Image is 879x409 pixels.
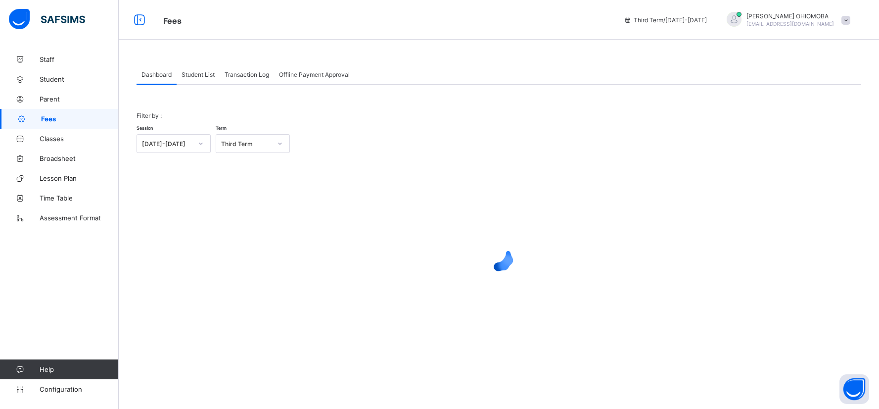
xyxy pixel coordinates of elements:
span: Session [137,125,153,131]
button: Open asap [839,374,869,404]
span: Parent [40,95,119,103]
span: [PERSON_NAME] OHIOMOBA [746,12,834,20]
span: Dashboard [141,71,172,78]
span: Fees [41,115,119,123]
span: Staff [40,55,119,63]
span: Filter by : [137,112,162,119]
span: Fees [163,16,182,26]
span: Help [40,365,118,373]
span: Term [216,125,227,131]
span: Classes [40,135,119,143]
span: [EMAIL_ADDRESS][DOMAIN_NAME] [746,21,834,27]
span: Student List [182,71,215,78]
span: Lesson Plan [40,174,119,182]
span: Time Table [40,194,119,202]
span: Offline Payment Approval [279,71,350,78]
div: Martha OHIOMOBA [717,12,855,28]
span: Student [40,75,119,83]
img: safsims [9,9,85,30]
div: [DATE]-[DATE] [142,140,192,148]
div: Third Term [221,140,272,148]
span: session/term information [624,16,707,24]
span: Configuration [40,385,118,393]
span: Broadsheet [40,154,119,162]
span: Transaction Log [225,71,269,78]
span: Assessment Format [40,214,119,222]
